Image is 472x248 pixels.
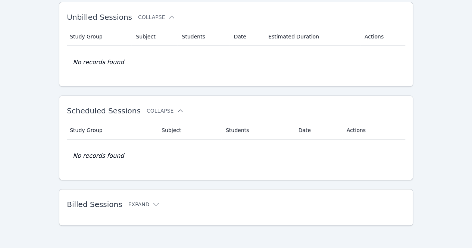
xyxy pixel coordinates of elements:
span: Scheduled Sessions [67,106,141,115]
td: No records found [67,139,405,172]
th: Students [177,28,229,46]
th: Study Group [67,121,157,139]
th: Actions [342,121,405,139]
span: Billed Sessions [67,200,122,209]
th: Estimated Duration [264,28,360,46]
button: Expand [128,201,160,208]
th: Students [221,121,294,139]
td: No records found [67,46,405,79]
th: Subject [131,28,177,46]
span: Unbilled Sessions [67,13,132,22]
th: Date [294,121,342,139]
th: Subject [157,121,221,139]
button: Collapse [138,13,175,21]
th: Study Group [67,28,131,46]
th: Actions [360,28,405,46]
button: Collapse [147,107,184,114]
th: Date [229,28,264,46]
